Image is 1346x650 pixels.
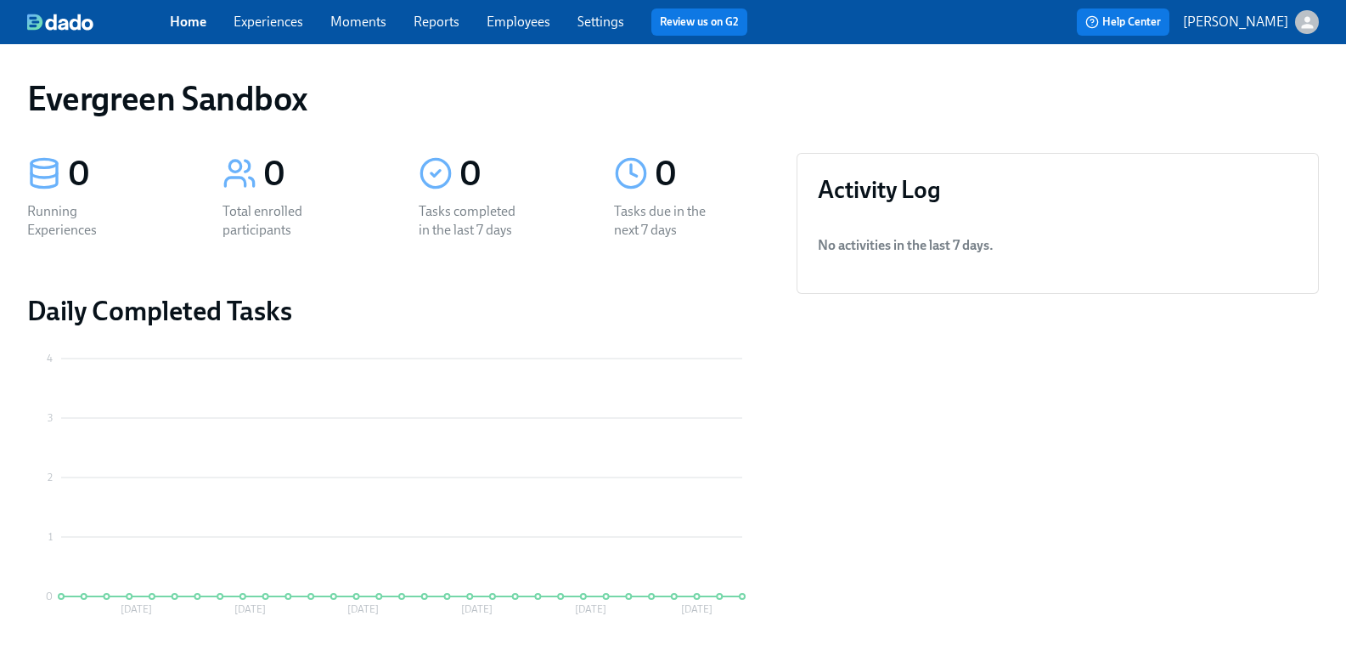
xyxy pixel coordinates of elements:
[27,78,307,119] h1: Evergreen Sandbox
[48,472,53,483] tspan: 2
[170,14,206,30] a: Home
[1077,8,1169,36] button: Help Center
[121,603,152,615] tspan: [DATE]
[46,591,53,602] tspan: 0
[487,14,550,30] a: Employees
[234,603,266,615] tspan: [DATE]
[419,202,527,240] div: Tasks completed in the last 7 days
[414,14,459,30] a: Reports
[651,8,747,36] button: Review us on G2
[1183,13,1288,31] p: [PERSON_NAME]
[68,153,182,195] div: 0
[47,353,53,365] tspan: 4
[614,202,723,240] div: Tasks due in the next 7 days
[27,294,769,328] h2: Daily Completed Tasks
[1183,10,1319,34] button: [PERSON_NAME]
[655,153,769,195] div: 0
[577,14,624,30] a: Settings
[459,153,573,195] div: 0
[1085,14,1161,31] span: Help Center
[27,14,170,31] a: dado
[461,603,493,615] tspan: [DATE]
[818,174,1298,205] h3: Activity Log
[234,14,303,30] a: Experiences
[681,603,712,615] tspan: [DATE]
[347,603,379,615] tspan: [DATE]
[575,603,606,615] tspan: [DATE]
[330,14,386,30] a: Moments
[27,14,93,31] img: dado
[660,14,739,31] a: Review us on G2
[263,153,377,195] div: 0
[48,531,53,543] tspan: 1
[27,202,136,240] div: Running Experiences
[818,225,1298,266] li: No activities in the last 7 days .
[222,202,331,240] div: Total enrolled participants
[48,412,53,424] tspan: 3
